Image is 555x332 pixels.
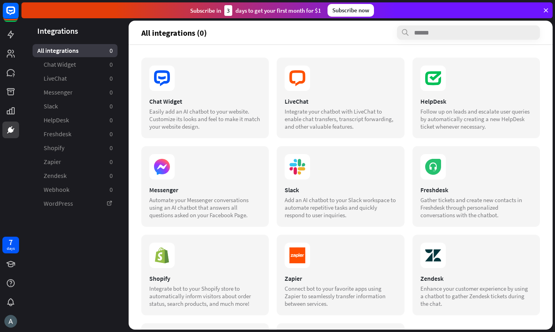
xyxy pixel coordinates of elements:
[110,172,113,180] aside: 0
[44,102,58,110] span: Slack
[141,25,540,40] section: All integrations (0)
[44,116,69,124] span: HelpDesk
[420,108,532,130] div: Follow up on leads and escalate user queries by automatically creating a new HelpDesk ticket when...
[7,246,15,251] div: days
[149,274,261,282] div: Shopify
[149,97,261,105] div: Chat Widget
[44,172,67,180] span: Zendesk
[33,155,118,168] a: Zapier 0
[420,196,532,219] div: Gather tickets and create new contacts in Freshdesk through personalized conversations with the c...
[33,58,118,71] a: Chat Widget 0
[33,72,118,85] a: LiveChat 0
[33,141,118,154] a: Shopify 0
[149,285,261,307] div: Integrate bot to your Shopify store to automatically inform visitors about order status, search p...
[110,46,113,55] aside: 0
[285,186,396,194] div: Slack
[110,60,113,69] aside: 0
[33,86,118,99] a: Messenger 0
[44,185,69,194] span: Webhook
[21,25,129,36] header: Integrations
[44,88,73,97] span: Messenger
[110,185,113,194] aside: 0
[44,60,76,69] span: Chat Widget
[420,97,532,105] div: HelpDesk
[190,5,321,16] div: Subscribe in days to get your first month for $1
[285,196,396,219] div: Add an AI chatbot to your Slack workspace to automate repetitive tasks and quickly respond to use...
[33,100,118,113] a: Slack 0
[33,197,118,210] a: WordPress
[420,186,532,194] div: Freshdesk
[110,158,113,166] aside: 0
[33,127,118,141] a: Freshdesk 0
[328,4,374,17] div: Subscribe now
[110,102,113,110] aside: 0
[44,144,64,152] span: Shopify
[33,114,118,127] a: HelpDesk 0
[149,186,261,194] div: Messenger
[285,285,396,307] div: Connect bot to your favorite apps using Zapier to seamlessly transfer information between services.
[420,285,532,307] div: Enhance your customer experience by using a chatbot to gather Zendesk tickets during the chat.
[33,169,118,182] a: Zendesk 0
[110,144,113,152] aside: 0
[44,130,71,138] span: Freshdesk
[44,158,61,166] span: Zapier
[110,116,113,124] aside: 0
[285,108,396,130] div: Integrate your chatbot with LiveChat to enable chat transfers, transcript forwarding, and other v...
[2,237,19,253] a: 7 days
[420,274,532,282] div: Zendesk
[37,46,79,55] span: All integrations
[285,97,396,105] div: LiveChat
[149,108,261,130] div: Easily add an AI chatbot to your website. Customize its looks and feel to make it match your webs...
[6,3,30,27] button: Open LiveChat chat widget
[285,274,396,282] div: Zapier
[149,196,261,219] div: Automate your Messenger conversations using an AI chatbot that answers all questions asked on you...
[110,88,113,97] aside: 0
[44,74,67,83] span: LiveChat
[110,74,113,83] aside: 0
[224,5,232,16] div: 3
[33,183,118,196] a: Webhook 0
[110,130,113,138] aside: 0
[9,239,13,246] div: 7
